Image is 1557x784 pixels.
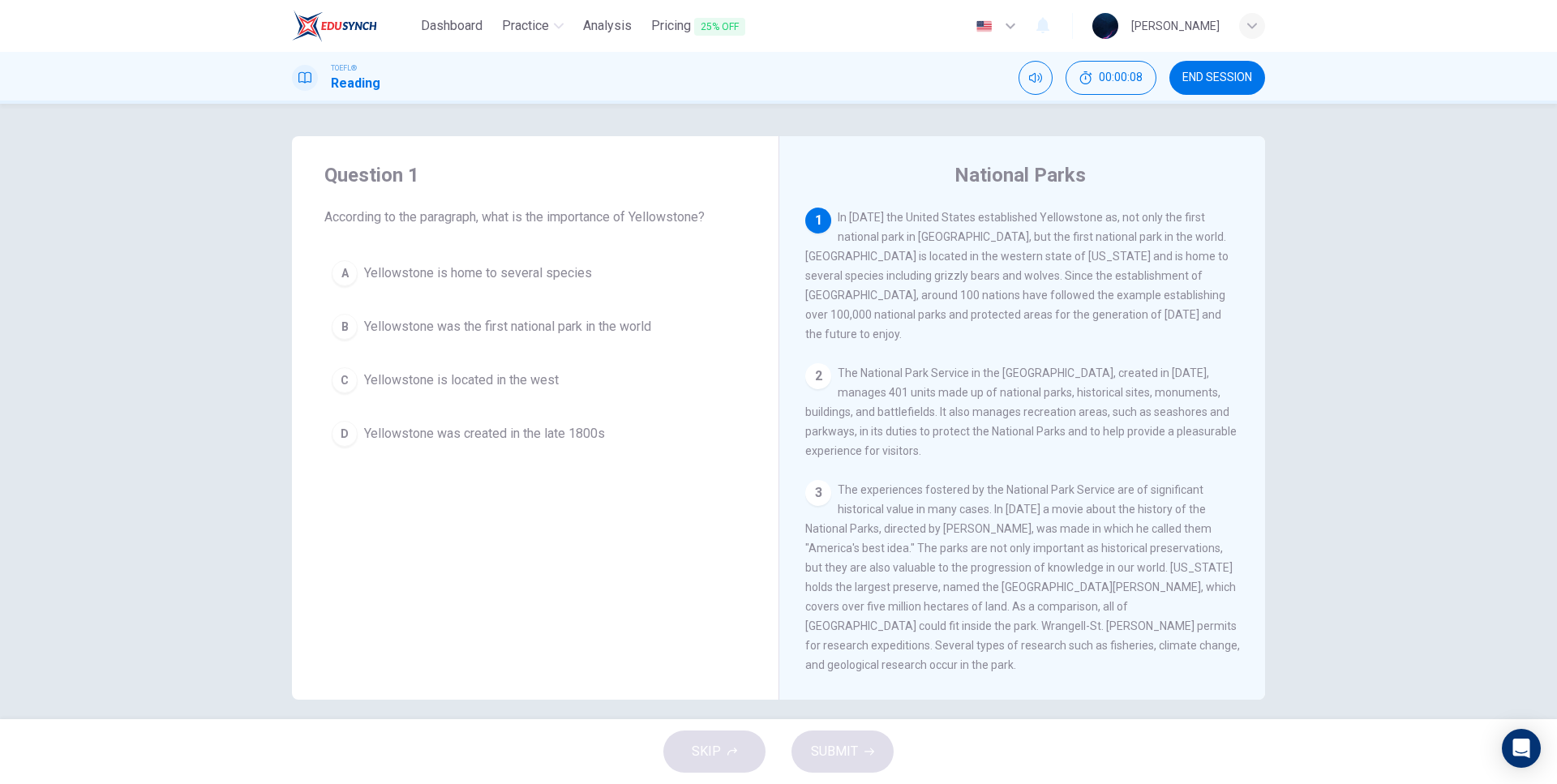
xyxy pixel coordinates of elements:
a: Analysis [577,11,638,41]
div: 3 [805,480,831,506]
button: CYellowstone is located in the west [324,360,746,401]
button: Dashboard [414,11,489,41]
div: C [332,367,358,393]
span: Dashboard [421,16,483,36]
h4: National Parks [954,162,1086,188]
span: In [DATE] the United States established Yellowstone as, not only the first national park in [GEOG... [805,211,1229,341]
span: Practice [502,16,549,36]
a: Dashboard [414,11,489,41]
span: Analysis [583,16,632,36]
div: 1 [805,208,831,233]
button: Practice [495,11,570,41]
span: Yellowstone is located in the west [364,371,559,390]
span: 25% OFF [694,18,745,36]
span: 00:00:08 [1099,71,1143,84]
span: Yellowstone was created in the late 1800s [364,424,605,443]
button: DYellowstone was created in the late 1800s [324,413,746,454]
span: According to the paragraph, what is the importance of Yellowstone? [324,208,746,227]
div: Mute [1019,61,1053,95]
div: Open Intercom Messenger [1502,729,1541,768]
div: D [332,421,358,447]
div: A [332,260,358,286]
div: Hide [1066,61,1156,95]
span: TOEFL® [331,62,357,74]
button: END SESSION [1169,61,1265,95]
span: Yellowstone is home to several species [364,263,592,283]
img: en [974,20,994,32]
div: [PERSON_NAME] [1131,16,1220,36]
span: The National Park Service in the [GEOGRAPHIC_DATA], created in [DATE], manages 401 units made up ... [805,366,1237,457]
span: END SESSION [1182,71,1252,84]
div: 2 [805,363,831,389]
h1: Reading [331,74,380,93]
span: Yellowstone was the first national park in the world [364,317,651,336]
div: B [332,314,358,340]
button: BYellowstone was the first national park in the world [324,306,746,347]
a: EduSynch logo [292,10,414,42]
img: Profile picture [1092,13,1118,39]
button: 00:00:08 [1066,61,1156,95]
span: The experiences fostered by the National Park Service are of significant historical value in many... [805,483,1240,671]
button: Analysis [577,11,638,41]
button: Pricing25% OFF [645,11,752,41]
button: AYellowstone is home to several species [324,253,746,293]
img: EduSynch logo [292,10,377,42]
h4: Question 1 [324,162,746,188]
span: Pricing [651,16,745,36]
